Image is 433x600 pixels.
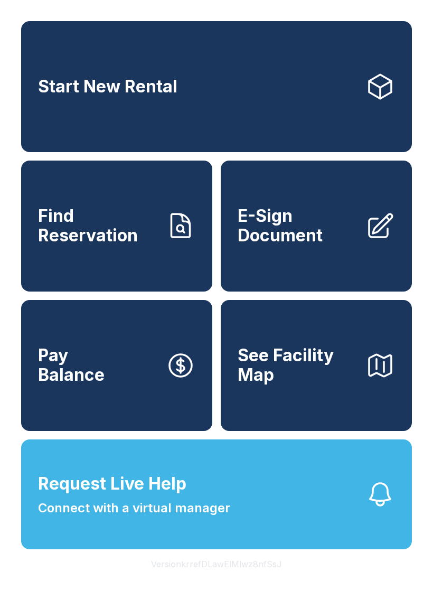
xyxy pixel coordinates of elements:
span: Connect with a virtual manager [38,499,230,518]
span: Find Reservation [38,207,157,245]
span: Start New Rental [38,77,177,97]
a: Find Reservation [21,161,212,292]
span: See Facility Map [238,346,357,385]
button: PayBalance [21,300,212,431]
a: E-Sign Document [221,161,412,292]
button: See Facility Map [221,300,412,431]
button: VersionkrrefDLawElMlwz8nfSsJ [143,549,290,579]
span: Request Live Help [38,471,186,496]
a: Start New Rental [21,21,412,152]
button: Request Live HelpConnect with a virtual manager [21,439,412,549]
span: Pay Balance [38,346,105,385]
span: E-Sign Document [238,207,357,245]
